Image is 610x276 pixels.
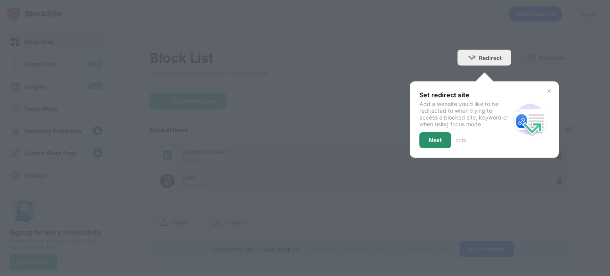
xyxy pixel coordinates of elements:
[419,100,511,127] div: Add a website you’d like to be redirected to when trying to access a blocked site, keyword or whe...
[479,54,502,61] div: Redirect
[456,137,466,143] div: 2 of 3
[419,91,511,99] div: Set redirect site
[511,100,549,139] img: redirect.svg
[546,88,552,94] img: x-button.svg
[429,137,442,143] div: Next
